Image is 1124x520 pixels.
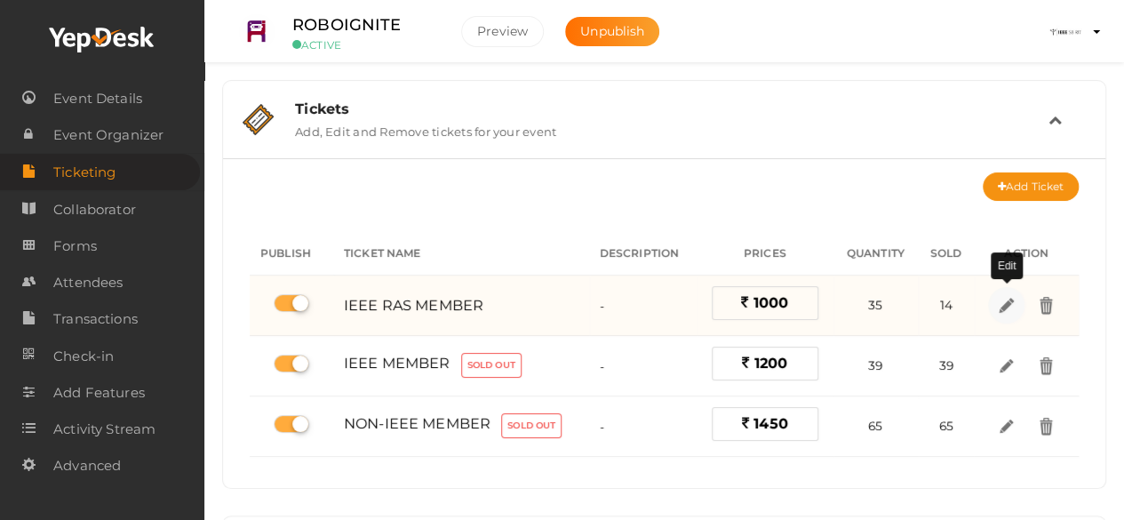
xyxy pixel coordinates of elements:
[996,295,1016,316] img: edit.svg
[53,117,163,153] span: Event Organizer
[938,358,953,372] span: 39
[501,413,562,438] label: Sold Out
[243,104,274,135] img: ticket.svg
[939,298,952,312] span: 14
[868,358,882,372] span: 39
[565,17,659,46] button: Unpublish
[461,16,544,47] button: Preview
[600,299,604,313] span: -
[997,417,1016,436] img: edit.svg
[53,192,136,228] span: Collaborator
[753,294,789,311] span: 1000
[292,38,434,52] small: ACTIVE
[600,359,604,373] span: -
[983,172,1079,201] button: Add Ticket
[344,355,450,372] span: IEEE MEMBER
[918,232,975,276] th: Sold
[344,297,483,314] span: IEEE RAS MEMBER
[53,155,116,190] span: Ticketing
[295,100,1048,117] div: Tickets
[344,415,490,432] span: NON-IEEE MEMBER
[1037,417,1056,436] img: delete.svg
[53,375,145,411] span: Add Features
[938,419,953,433] span: 65
[868,298,882,312] span: 35
[250,232,333,276] th: Publish
[295,117,556,139] label: Add, Edit and Remove tickets for your event
[580,23,644,39] span: Unpublish
[1048,14,1083,50] img: ACg8ocLqu5jM_oAeKNg0It_CuzWY7FqhiTBdQx-M6CjW58AJd_s4904=s100
[997,356,1016,375] img: edit.svg
[53,228,97,264] span: Forms
[991,252,1024,279] div: Edit
[697,232,833,276] th: Prices
[333,232,589,276] th: Ticket Name
[589,232,697,276] th: Description
[53,301,138,337] span: Transactions
[868,419,882,433] span: 65
[833,232,918,276] th: Quantity
[53,339,114,374] span: Check-in
[753,415,788,432] span: 1450
[53,81,142,116] span: Event Details
[461,353,522,378] label: Sold Out
[292,12,401,38] label: ROBOIGNITE
[53,412,155,447] span: Activity Stream
[600,420,604,434] span: -
[1037,356,1056,375] img: delete.svg
[53,448,121,484] span: Advanced
[232,125,1096,142] a: Tickets Add, Edit and Remove tickets for your event
[974,232,1079,276] th: Action
[53,265,123,300] span: Attendees
[239,14,275,50] img: RSPMBPJE_small.png
[754,355,788,372] span: 1200
[1037,296,1056,315] img: delete.svg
